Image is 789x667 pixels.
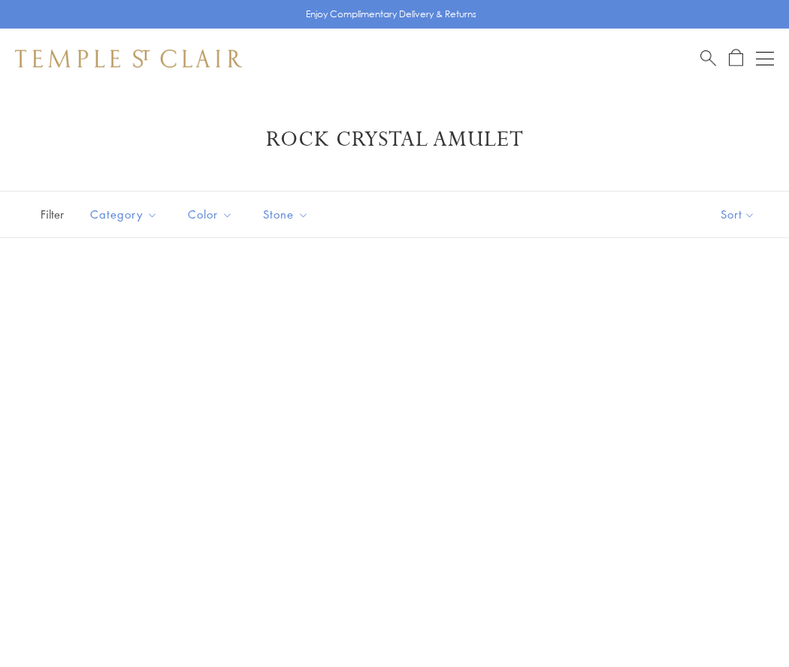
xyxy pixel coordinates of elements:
[255,205,320,224] span: Stone
[177,198,244,231] button: Color
[79,198,169,231] button: Category
[687,192,789,237] button: Show sort by
[729,49,743,68] a: Open Shopping Bag
[700,49,716,68] a: Search
[83,205,169,224] span: Category
[180,205,244,224] span: Color
[756,50,774,68] button: Open navigation
[252,198,320,231] button: Stone
[15,50,242,68] img: Temple St. Clair
[38,126,751,153] h1: Rock Crystal Amulet
[306,7,476,22] p: Enjoy Complimentary Delivery & Returns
